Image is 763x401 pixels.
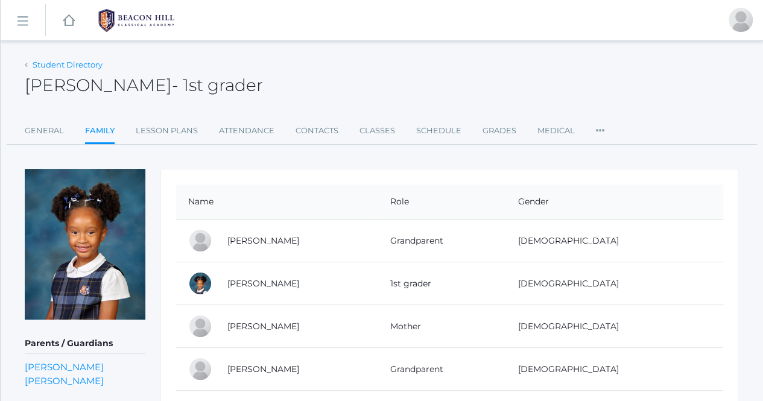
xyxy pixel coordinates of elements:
[227,278,299,289] a: [PERSON_NAME]
[506,219,723,262] td: [DEMOGRAPHIC_DATA]
[91,5,182,36] img: BHCALogos-05-308ed15e86a5a0abce9b8dd61676a3503ac9727e845dece92d48e8588c001991.png
[506,305,723,348] td: [DEMOGRAPHIC_DATA]
[378,185,506,219] th: Role
[136,119,198,143] a: Lesson Plans
[188,271,212,295] div: Crue Harris
[227,364,299,374] a: [PERSON_NAME]
[25,360,104,374] a: [PERSON_NAME]
[227,321,299,332] a: [PERSON_NAME]
[176,185,378,219] th: Name
[378,305,506,348] td: Mother
[188,357,212,381] div: Kimberly Beaty
[378,219,506,262] td: Grandparent
[188,314,212,338] div: Jazmine Benning
[416,119,461,143] a: Schedule
[25,333,145,354] h5: Parents / Guardians
[25,169,145,320] img: Crue Harris
[537,119,575,143] a: Medical
[33,60,103,69] a: Student Directory
[359,119,395,143] a: Classes
[506,262,723,305] td: [DEMOGRAPHIC_DATA]
[506,185,723,219] th: Gender
[296,119,338,143] a: Contacts
[25,119,64,143] a: General
[227,235,299,246] a: [PERSON_NAME]
[25,76,263,95] h2: [PERSON_NAME]
[172,75,263,95] span: - 1st grader
[378,348,506,391] td: Grandparent
[25,374,104,388] a: [PERSON_NAME]
[506,348,723,391] td: [DEMOGRAPHIC_DATA]
[378,262,506,305] td: 1st grader
[483,119,516,143] a: Grades
[188,229,212,253] div: Claudius Harris
[729,8,753,32] div: Jazmine Benning
[219,119,274,143] a: Attendance
[85,119,115,145] a: Family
